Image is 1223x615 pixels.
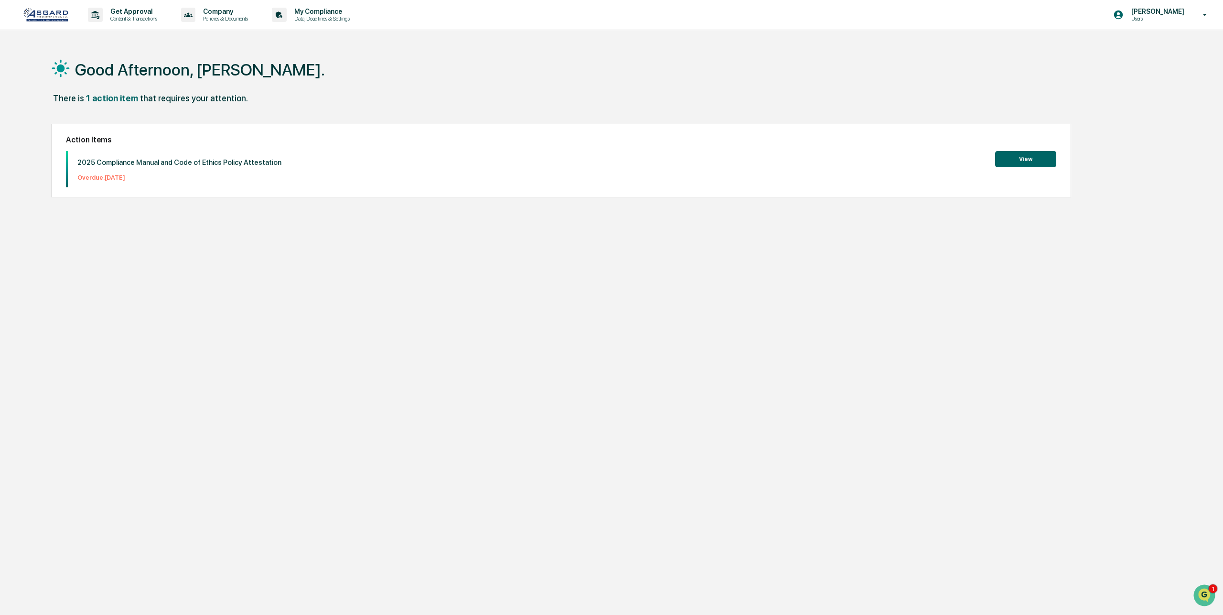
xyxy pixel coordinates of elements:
[995,154,1056,163] a: View
[65,191,122,208] a: 🗄️Attestations
[162,76,174,87] button: Start new chat
[20,73,37,90] img: 8933085812038_c878075ebb4cc5468115_72.jpg
[195,8,253,15] p: Company
[53,93,84,103] div: There is
[10,146,25,162] img: Jack Rasmussen
[10,106,64,113] div: Past conversations
[85,129,104,137] span: [DATE]
[1124,15,1189,22] p: Users
[103,15,162,22] p: Content & Transactions
[43,73,157,82] div: Start new chat
[66,135,1057,144] h2: Action Items
[103,8,162,15] p: Get Approval
[77,174,281,181] p: Overdue: [DATE]
[148,104,174,115] button: See all
[95,237,116,244] span: Pylon
[10,214,17,222] div: 🔎
[85,155,104,163] span: [DATE]
[75,60,325,79] h1: Good Afternoon, [PERSON_NAME].
[69,196,77,204] div: 🗄️
[19,156,27,163] img: 1746055101610-c473b297-6a78-478c-a979-82029cc54cd1
[287,15,354,22] p: Data, Deadlines & Settings
[67,236,116,244] a: Powered byPylon
[79,195,118,205] span: Attestations
[19,130,27,138] img: 1746055101610-c473b297-6a78-478c-a979-82029cc54cd1
[30,129,77,137] span: [PERSON_NAME]
[10,196,17,204] div: 🖐️
[195,15,253,22] p: Policies & Documents
[77,158,281,167] p: 2025 Compliance Manual and Code of Ethics Policy Attestation
[79,129,83,137] span: •
[140,93,248,103] div: that requires your attention.
[43,82,131,90] div: We're available if you need us!
[10,120,25,136] img: Jack Rasmussen
[23,8,69,22] img: logo
[19,195,62,205] span: Preclearance
[10,20,174,35] p: How can we help?
[287,8,354,15] p: My Compliance
[6,191,65,208] a: 🖐️Preclearance
[1192,583,1218,609] iframe: Open customer support
[6,209,64,227] a: 🔎Data Lookup
[1124,8,1189,15] p: [PERSON_NAME]
[19,213,60,223] span: Data Lookup
[86,93,138,103] div: 1 action item
[995,151,1056,167] button: View
[30,155,77,163] span: [PERSON_NAME]
[10,73,27,90] img: 1746055101610-c473b297-6a78-478c-a979-82029cc54cd1
[79,155,83,163] span: •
